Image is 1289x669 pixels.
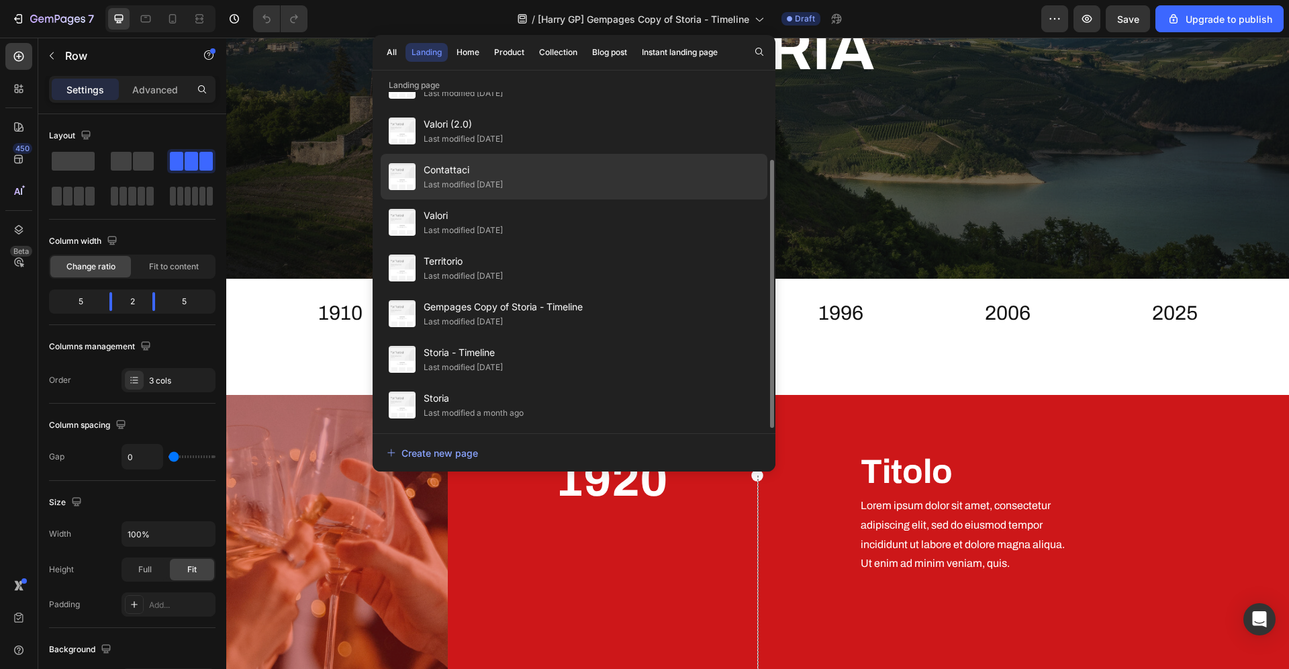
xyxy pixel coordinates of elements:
div: Layout [49,127,94,145]
p: Ut enim ad minim veniam, quis. [634,517,860,536]
p: Landing page [373,79,775,92]
div: Undo/Redo [253,5,307,32]
div: Background [49,641,114,659]
div: Last modified [DATE] [424,315,503,328]
div: 5 [166,292,213,311]
div: Upgrade to publish [1167,12,1272,26]
div: Last modified [DATE] [424,87,503,100]
div: Create new page [387,446,478,460]
button: 7 [5,5,100,32]
div: Last modified [DATE] [424,224,503,237]
div: Last modified [DATE] [424,269,503,283]
span: Valori (2.0) [424,116,503,132]
h2: 1947 [367,261,529,290]
button: Product [488,43,530,62]
div: 3 cols [149,375,212,387]
span: Draft [795,13,815,25]
p: incididunt ut labore et dolore magna aliqua. [634,498,860,517]
span: Territorio [424,253,503,269]
span: Fit [187,564,197,576]
div: Column spacing [49,416,129,435]
div: Collection [539,46,577,58]
div: 5 [52,292,99,311]
div: Column width [49,232,120,251]
h2: Titolo [633,411,1063,457]
div: Landing [412,46,442,58]
span: Gempages Copy of Storia - Timeline [424,299,583,315]
div: Beta [10,246,32,257]
div: Instant landing page [642,46,718,58]
span: [Harry GP] Gempages Copy of Storia - Timeline [538,12,749,26]
div: 2 [123,292,142,311]
div: Last modified [DATE] [424,178,503,191]
div: Open Intercom Messenger [1243,603,1276,635]
h2: 1920 [328,411,443,475]
div: Width [49,528,71,540]
button: Blog post [586,43,633,62]
span: / [532,12,535,26]
span: Valori [424,208,503,224]
span: Contattaci [424,162,503,178]
p: Lorem ipsum dolor sit amet, consectetur [634,459,860,478]
div: Add... [149,599,212,611]
span: Full [138,564,152,576]
button: Home [450,43,485,62]
button: Instant landing page [636,43,724,62]
div: Last modified [DATE] [424,361,503,374]
div: Blog post [592,46,627,58]
p: Settings [66,83,104,97]
input: Auto [122,522,215,546]
input: Auto [122,445,162,469]
button: Upgrade to publish [1155,5,1284,32]
button: Save [1106,5,1150,32]
div: Order [49,374,71,386]
p: Row [65,48,179,64]
button: Create new page [386,439,762,466]
h2: 2006 [701,261,863,290]
p: adipiscing elit, sed do eiusmod tempor [634,478,860,498]
div: Columns management [49,338,154,356]
p: 7 [88,11,94,27]
span: Storia [424,390,524,406]
span: Save [1117,13,1139,25]
button: Collection [533,43,583,62]
div: All [387,46,397,58]
h2: 1996 [534,261,696,290]
div: Last modified a month ago [424,406,524,420]
button: Landing [405,43,448,62]
h2: 2025 [868,261,1030,290]
span: Fit to content [149,261,199,273]
p: Advanced [132,83,178,97]
div: Product [494,46,524,58]
button: All [381,43,403,62]
div: Home [457,46,479,58]
div: 450 [13,143,32,154]
iframe: Design area [226,38,1289,669]
span: Storia - Timeline [424,345,503,361]
span: Change ratio [66,261,115,273]
div: Size [49,494,85,512]
div: Gap [49,451,64,463]
div: Height [49,564,74,576]
div: Padding [49,598,80,611]
div: Last modified [DATE] [424,132,503,146]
